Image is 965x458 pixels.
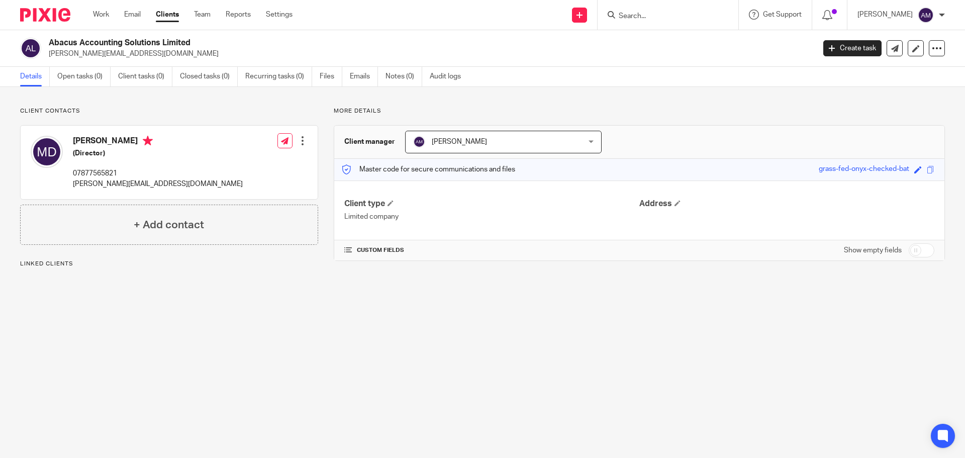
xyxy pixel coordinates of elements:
input: Search [618,12,708,21]
a: Clients [156,10,179,20]
h4: + Add contact [134,217,204,233]
h4: Address [639,199,934,209]
h2: Abacus Accounting Solutions Limited [49,38,656,48]
p: Client contacts [20,107,318,115]
span: [PERSON_NAME] [432,138,487,145]
div: grass-fed-onyx-checked-bat [819,164,909,175]
p: [PERSON_NAME][EMAIL_ADDRESS][DOMAIN_NAME] [73,179,243,189]
h4: CUSTOM FIELDS [344,246,639,254]
p: Master code for secure communications and files [342,164,515,174]
img: svg%3E [413,136,425,148]
h5: (Director) [73,148,243,158]
a: Emails [350,67,378,86]
a: Reports [226,10,251,20]
a: Work [93,10,109,20]
a: Settings [266,10,293,20]
a: Files [320,67,342,86]
img: Pixie [20,8,70,22]
p: [PERSON_NAME] [857,10,913,20]
h4: Client type [344,199,639,209]
a: Client tasks (0) [118,67,172,86]
a: Details [20,67,50,86]
p: Limited company [344,212,639,222]
a: Closed tasks (0) [180,67,238,86]
label: Show empty fields [844,245,902,255]
i: Primary [143,136,153,146]
img: svg%3E [918,7,934,23]
a: Create task [823,40,882,56]
a: Notes (0) [385,67,422,86]
p: 07877565821 [73,168,243,178]
a: Recurring tasks (0) [245,67,312,86]
a: Audit logs [430,67,468,86]
img: svg%3E [20,38,41,59]
a: Open tasks (0) [57,67,111,86]
p: Linked clients [20,260,318,268]
p: More details [334,107,945,115]
a: Email [124,10,141,20]
p: [PERSON_NAME][EMAIL_ADDRESS][DOMAIN_NAME] [49,49,808,59]
img: svg%3E [31,136,63,168]
span: Get Support [763,11,802,18]
h4: [PERSON_NAME] [73,136,243,148]
h3: Client manager [344,137,395,147]
a: Team [194,10,211,20]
